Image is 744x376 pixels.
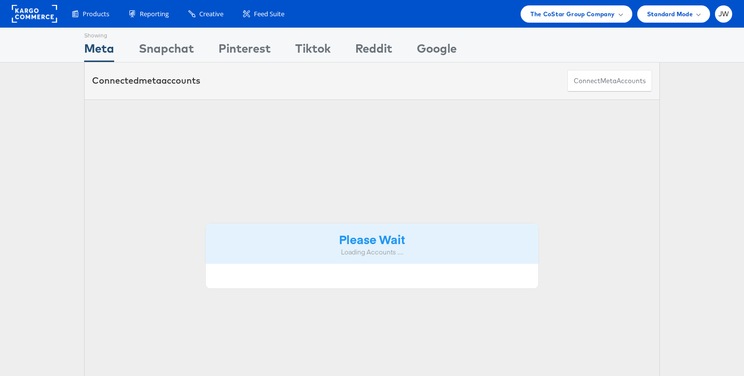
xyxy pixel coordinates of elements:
div: Showing [84,28,114,40]
strong: Please Wait [339,231,405,247]
div: Connected accounts [92,74,200,87]
span: meta [600,76,617,86]
div: Pinterest [218,40,271,62]
span: Feed Suite [254,9,284,19]
div: Tiktok [295,40,331,62]
span: JW [718,11,729,17]
button: ConnectmetaAccounts [567,70,652,92]
div: Meta [84,40,114,62]
div: Google [417,40,457,62]
div: Reddit [355,40,392,62]
div: Snapchat [139,40,194,62]
span: The CoStar Group Company [530,9,615,19]
span: meta [139,75,161,86]
span: Standard Mode [647,9,693,19]
span: Reporting [140,9,169,19]
span: Creative [199,9,223,19]
span: Products [83,9,109,19]
div: Loading Accounts .... [213,248,531,257]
